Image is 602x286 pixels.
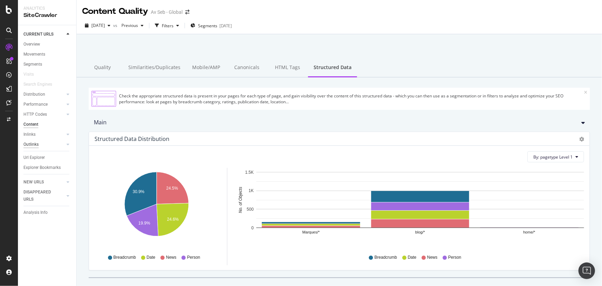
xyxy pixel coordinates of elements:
div: Movements [23,51,45,58]
div: Content [23,121,38,128]
div: CURRENT URLS [23,31,53,38]
div: HTTP Codes [23,111,47,118]
span: 2025 Sep. 10th [91,22,105,28]
div: Analytics [23,6,71,11]
div: Distribution [23,91,45,98]
text: Marques/* [303,230,320,234]
div: Main [94,118,107,126]
div: gear [579,137,584,142]
div: SiteCrawler [23,11,71,19]
div: NEW URLS [23,179,44,186]
span: Segments [198,23,217,29]
a: Search Engines [23,81,59,88]
button: [DATE] [82,20,113,31]
a: Performance [23,101,65,108]
div: Performance [23,101,48,108]
div: Visits [23,71,34,78]
a: Movements [23,51,71,58]
a: Content [23,121,71,128]
div: Content Quality [82,6,148,17]
div: Overview [23,41,40,48]
span: News [166,255,176,260]
span: Breadcrumb [114,255,136,260]
span: News [427,255,437,260]
button: Segments[DATE] [188,20,235,31]
svg: A chart. [96,168,217,248]
div: Mobile/AMP [186,58,227,77]
a: Explorer Bookmarks [23,164,71,171]
a: Outlinks [23,141,65,148]
button: Previous [119,20,146,31]
span: Date [408,255,416,260]
text: 30.9% [133,190,145,194]
div: Segments [23,61,42,68]
a: Distribution [23,91,65,98]
div: DISAPPEARED URLS [23,189,58,203]
a: Analysis Info [23,209,71,216]
text: 1.5K [245,170,254,175]
button: Filters [152,20,182,31]
a: DISAPPEARED URLS [23,189,65,203]
span: Person [187,255,200,260]
text: 24.5% [166,186,178,191]
text: blog/* [415,230,425,234]
span: Person [448,255,461,260]
div: Canonicals [227,58,267,77]
div: Url Explorer [23,154,45,161]
div: Explorer Bookmarks [23,164,61,171]
div: Inlinks [23,131,36,138]
span: Previous [119,22,138,28]
div: HTML Tags [267,58,308,77]
a: CURRENT URLS [23,31,65,38]
img: Structured Data [91,90,116,107]
text: No. of Objects [238,187,243,213]
text: 24.6% [167,217,179,222]
span: vs [113,22,119,28]
div: Av Seb - Global [151,9,182,16]
a: NEW URLS [23,179,65,186]
div: [DATE] [219,23,232,29]
text: 0 [251,226,254,230]
text: 1K [249,188,254,193]
div: Open Intercom Messenger [579,263,595,279]
text: 19.9% [138,221,150,226]
span: By: pagetype Level 1 [533,154,573,160]
div: arrow-right-arrow-left [185,10,189,15]
text: 500 [247,207,254,212]
a: Segments [23,61,71,68]
div: Structured Data Distribution [95,135,169,142]
a: Inlinks [23,131,65,138]
div: Quality [82,58,123,77]
div: Analysis Info [23,209,48,216]
a: HTTP Codes [23,111,65,118]
div: Similarities/Duplicates [123,58,186,77]
div: Search Engines [23,81,52,88]
div: Outlinks [23,141,39,148]
a: Overview [23,41,71,48]
div: Filters [162,23,174,29]
div: Check the appropriate structured data is present in your pages for each type of page, and gain vi... [119,93,584,105]
a: Url Explorer [23,154,71,161]
span: Date [147,255,155,260]
button: By: pagetype Level 1 [527,151,584,162]
a: Visits [23,71,41,78]
svg: A chart. [236,168,600,248]
text: home/* [523,230,536,234]
div: Structured Data [308,58,357,77]
span: Breadcrumb [375,255,397,260]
